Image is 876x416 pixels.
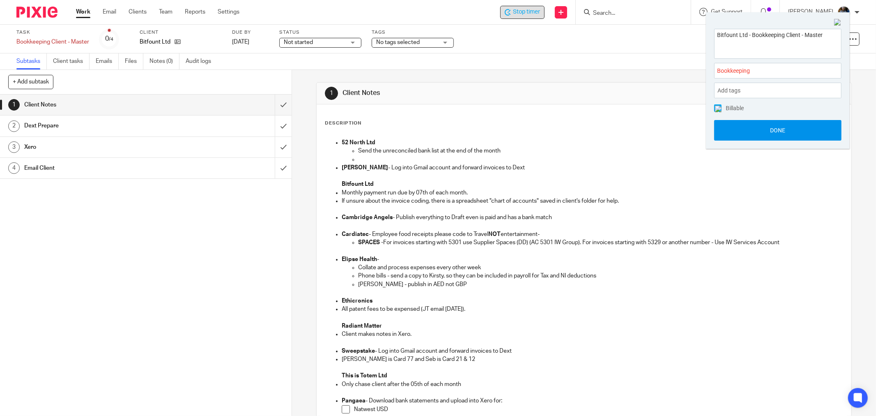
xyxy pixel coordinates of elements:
a: Clients [129,8,147,16]
a: Reports [185,8,205,16]
h1: Email Client [24,162,186,174]
span: Billable [726,105,744,111]
p: Client makes notes in Xero. [342,330,843,338]
label: Due by [232,29,269,36]
a: Settings [218,8,239,16]
button: Done [714,120,842,141]
label: Tags [372,29,454,36]
a: Emails [96,53,119,69]
a: Subtasks [16,53,47,69]
strong: SPACES - [358,240,383,245]
span: Not started [284,39,313,45]
p: All patent fees to be expensed (JT email [DATE]). [342,305,843,313]
small: /4 [109,37,113,42]
a: Client tasks [53,53,90,69]
span: Bookkeeping [717,67,821,75]
img: checked.png [715,106,722,112]
strong: Sweepstake [342,348,375,354]
p: Description [325,120,361,127]
a: Work [76,8,90,16]
a: Email [103,8,116,16]
div: 1 [325,87,338,100]
a: Files [125,53,143,69]
p: Collate and process expenses every other week [358,263,843,272]
strong: This is Totem Ltd [342,373,387,379]
label: Status [279,29,361,36]
span: Stop timer [513,8,540,16]
textarea: Bitfount Ltd - Bookkeeping Client - Master [715,29,841,56]
strong: NOT [488,231,501,237]
h1: Xero [24,141,186,153]
img: Jaskaran%20Singh.jpeg [837,6,851,19]
p: [PERSON_NAME] [788,8,833,16]
strong: Elipse Health [342,257,377,262]
div: Bookkeeping Client - Master [16,38,89,46]
p: Natwest USD [354,405,843,414]
span: Add tags [717,84,745,97]
input: Search [592,10,666,17]
div: 4 [8,162,20,174]
div: Bitfount Ltd - Bookkeeping Client - Master [500,6,545,19]
p: Monthly payment run due by 07th of each month. [342,189,843,197]
div: 0 [105,34,113,44]
h1: Client Notes [343,89,602,97]
strong: Ethicronics [342,298,372,304]
p: For invoices starting with 5301 use Supplier Spaces (DD) (AC 5301 IW Group). For invoices startin... [358,238,843,247]
div: 1 [8,99,20,111]
p: [PERSON_NAME] - publish in AED not GBP [358,280,843,289]
p: - Publish everything to Draft even is paid and has a bank match [342,213,843,222]
a: Notes (0) [149,53,179,69]
div: 2 [8,120,20,132]
span: No tags selected [376,39,420,45]
p: - Log into Gmail account and forward invoices to Dext [342,347,843,355]
strong: [PERSON_NAME] [342,165,388,171]
p: Only chase client after the 05th of each month [342,380,843,388]
strong: Bitfount Ltd [342,181,374,187]
img: Close [834,19,842,26]
a: Team [159,8,172,16]
p: - Log into Gmail account and forward invoices to Dext [342,164,843,172]
p: - Download bank statements and upload into Xero for: [342,397,843,405]
p: - [342,255,843,263]
strong: 52 North Ltd [342,140,375,146]
a: Audit logs [186,53,217,69]
p: - Employee food receipts please code to Travel entertainment- [342,230,843,238]
strong: Pangaea [342,398,366,404]
h1: Dext Prepare [24,120,186,132]
strong: Cardiatec [342,231,369,237]
h1: Client Notes [24,99,186,111]
span: Get Support [711,9,743,15]
p: If unsure about the invoice coding, there is a spreadsheet "chart of accounts" saved in client's ... [342,197,843,205]
strong: Cambridge Angels [342,215,393,220]
p: [PERSON_NAME] is Card 77 and Seb is Card 21 & 12 [342,355,843,363]
div: 3 [8,141,20,153]
p: Phone bills - send a copy to Kirsty, so they can be included in payroll for Tax and NI deductions [358,272,843,280]
strong: Radiant Matter [342,323,382,329]
span: [DATE] [232,39,249,45]
button: + Add subtask [8,75,53,89]
label: Task [16,29,89,36]
label: Client [140,29,222,36]
img: Pixie [16,7,57,18]
p: Send the unreconciled bank list at the end of the month [358,147,843,155]
p: Bitfount Ltd [140,38,170,46]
